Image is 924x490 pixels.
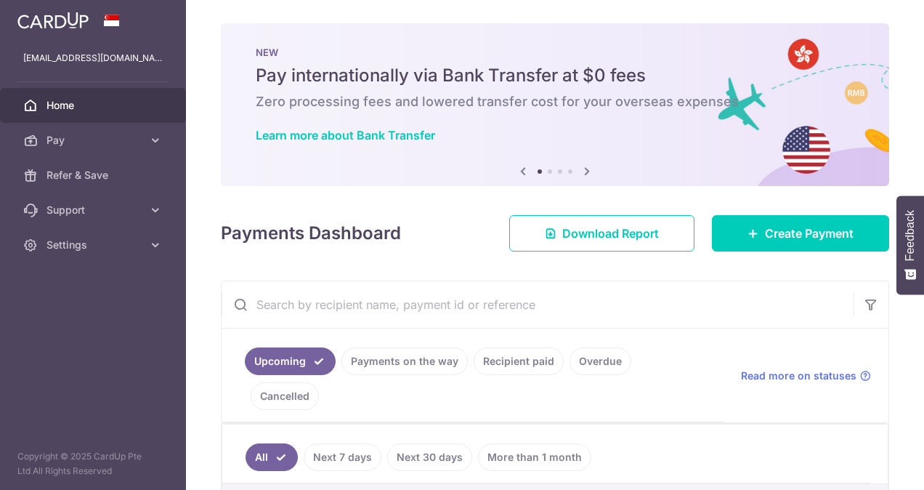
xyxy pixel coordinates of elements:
[17,12,89,29] img: CardUp
[765,225,854,242] span: Create Payment
[387,443,472,471] a: Next 30 days
[474,348,564,375] a: Recipient paid
[46,133,142,148] span: Pay
[46,98,142,113] span: Home
[245,348,336,375] a: Upcoming
[741,369,856,383] span: Read more on statuses
[256,128,435,142] a: Learn more about Bank Transfer
[46,238,142,252] span: Settings
[23,51,163,65] p: [EMAIL_ADDRESS][DOMAIN_NAME]
[222,281,854,328] input: Search by recipient name, payment id or reference
[256,47,854,58] p: NEW
[478,443,591,471] a: More than 1 month
[570,348,631,375] a: Overdue
[562,225,659,242] span: Download Report
[221,220,401,246] h4: Payments Dashboard
[46,168,142,182] span: Refer & Save
[904,210,917,261] span: Feedback
[741,369,871,383] a: Read more on statuses
[46,203,142,217] span: Support
[304,443,381,471] a: Next 7 days
[256,93,854,111] h6: Zero processing fees and lowered transfer cost for your overseas expenses
[251,382,319,410] a: Cancelled
[341,348,468,375] a: Payments on the way
[712,215,889,252] a: Create Payment
[896,196,924,294] button: Feedback - Show survey
[221,23,889,186] img: Bank transfer banner
[256,64,854,87] h5: Pay internationally via Bank Transfer at $0 fees
[246,443,298,471] a: All
[509,215,694,252] a: Download Report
